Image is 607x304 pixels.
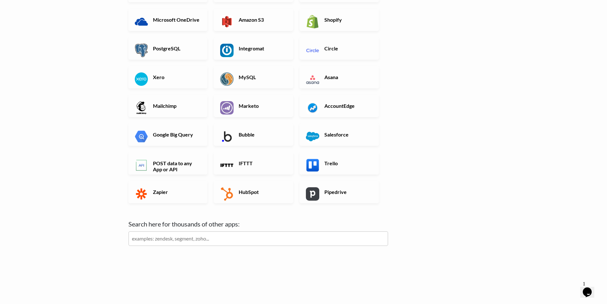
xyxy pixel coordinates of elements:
[306,72,319,86] img: Asana App & API
[306,130,319,143] img: Salesforce App & API
[151,131,201,137] h6: Google Big Query
[135,101,148,115] img: Mailchimp App & API
[128,123,208,146] a: Google Big Query
[237,45,287,51] h6: Integromat
[135,130,148,143] img: Google Big Query App & API
[580,278,601,298] iframe: chat widget
[300,37,379,60] a: Circle
[323,45,373,51] h6: Circle
[306,187,319,201] img: Pipedrive App & API
[220,187,234,201] img: HubSpot App & API
[135,187,148,201] img: Zapier App & API
[323,189,373,195] h6: Pipedrive
[214,152,293,174] a: IFTTT
[237,131,287,137] h6: Bubble
[237,189,287,195] h6: HubSpot
[135,159,148,172] img: POST data to any App or API App & API
[214,66,293,88] a: MySQL
[306,159,319,172] img: Trello App & API
[214,95,293,117] a: Marketo
[135,44,148,57] img: PostgreSQL App & API
[128,181,208,203] a: Zapier
[237,160,287,166] h6: IFTTT
[214,181,293,203] a: HubSpot
[128,152,208,174] a: POST data to any App or API
[220,130,234,143] img: Bubble App & API
[237,17,287,23] h6: Amazon S3
[128,37,208,60] a: PostgreSQL
[151,17,201,23] h6: Microsoft OneDrive
[135,72,148,86] img: Xero App & API
[237,103,287,109] h6: Marketo
[151,103,201,109] h6: Mailchimp
[220,44,234,57] img: Integromat App & API
[300,152,379,174] a: Trello
[151,189,201,195] h6: Zapier
[323,103,373,109] h6: AccountEdge
[151,160,201,172] h6: POST data to any App or API
[237,74,287,80] h6: MySQL
[323,17,373,23] h6: Shopify
[135,15,148,28] img: Microsoft OneDrive App & API
[214,123,293,146] a: Bubble
[151,74,201,80] h6: Xero
[323,131,373,137] h6: Salesforce
[306,44,319,57] img: Circle App & API
[300,181,379,203] a: Pipedrive
[323,74,373,80] h6: Asana
[214,9,293,31] a: Amazon S3
[300,123,379,146] a: Salesforce
[128,95,208,117] a: Mailchimp
[300,9,379,31] a: Shopify
[300,95,379,117] a: AccountEdge
[128,9,208,31] a: Microsoft OneDrive
[220,159,234,172] img: IFTTT App & API
[220,72,234,86] img: MySQL App & API
[306,101,319,115] img: AccountEdge App & API
[306,15,319,28] img: Shopify App & API
[300,66,379,88] a: Asana
[128,231,388,246] input: examples: zendesk, segment, zoho...
[128,66,208,88] a: Xero
[214,37,293,60] a: Integromat
[151,45,201,51] h6: PostgreSQL
[220,101,234,115] img: Marketo App & API
[220,15,234,28] img: Amazon S3 App & API
[323,160,373,166] h6: Trello
[128,219,388,229] label: Search here for thousands of other apps:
